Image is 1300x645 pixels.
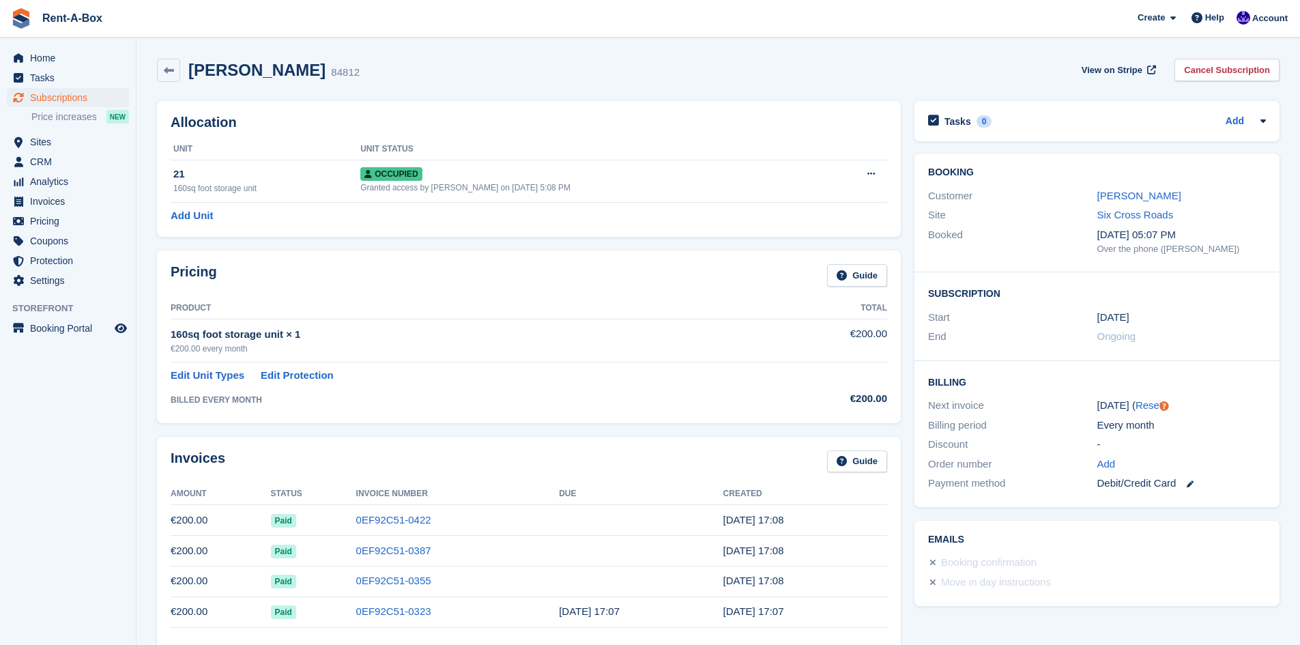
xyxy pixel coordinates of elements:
a: menu [7,192,129,211]
time: 2025-06-06 16:08:35 UTC [723,575,784,586]
div: Every month [1097,418,1266,433]
td: €200.00 [755,319,887,362]
a: 0EF92C51-0323 [356,605,431,617]
time: 2025-05-06 00:00:00 UTC [1097,310,1129,326]
h2: Subscription [928,286,1266,300]
a: Reset [1136,399,1162,411]
img: stora-icon-8386f47178a22dfd0bd8f6a31ec36ba5ce8667c1dd55bd0f319d3a0aa187defe.svg [11,8,31,29]
a: menu [7,48,129,68]
a: menu [7,152,129,171]
time: 2025-05-07 16:07:54 UTC [559,605,620,617]
a: menu [7,271,129,290]
span: Create [1138,11,1165,25]
div: €200.00 every month [171,343,755,355]
time: 2025-07-06 16:08:18 UTC [723,545,784,556]
a: Edit Unit Types [171,368,244,384]
span: Paid [271,605,296,619]
a: menu [7,88,129,107]
th: Product [171,298,755,319]
span: Invoices [30,192,112,211]
div: Next invoice [928,398,1097,414]
a: 0EF92C51-0387 [356,545,431,556]
a: menu [7,172,129,191]
span: Ongoing [1097,330,1136,342]
div: Customer [928,188,1097,204]
a: Six Cross Roads [1097,209,1174,220]
td: €200.00 [171,536,271,567]
th: Total [755,298,887,319]
div: NEW [106,110,129,124]
h2: Pricing [171,264,217,287]
div: €200.00 [755,391,887,407]
div: Site [928,207,1097,223]
div: 160sq foot storage unit × 1 [171,327,755,343]
span: Account [1252,12,1288,25]
h2: Booking [928,167,1266,178]
a: [PERSON_NAME] [1097,190,1181,201]
div: 84812 [331,65,360,81]
a: Guide [827,264,887,287]
h2: Tasks [944,115,971,128]
div: [DATE] 05:07 PM [1097,227,1266,243]
span: Protection [30,251,112,270]
a: menu [7,319,129,338]
td: €200.00 [171,566,271,597]
span: Help [1205,11,1224,25]
time: 2025-08-06 16:08:07 UTC [723,514,784,526]
span: Tasks [30,68,112,87]
a: Add [1226,114,1244,130]
a: menu [7,231,129,250]
img: Colin O Shea [1237,11,1250,25]
div: Discount [928,437,1097,453]
span: Booking Portal [30,319,112,338]
div: BILLED EVERY MONTH [171,394,755,406]
a: menu [7,251,129,270]
span: Occupied [360,167,422,181]
a: View on Stripe [1076,59,1159,81]
h2: [PERSON_NAME] [188,61,326,79]
span: Subscriptions [30,88,112,107]
a: Cancel Subscription [1174,59,1280,81]
span: Storefront [12,302,136,315]
a: Preview store [113,320,129,336]
a: Add [1097,457,1116,472]
td: €200.00 [171,597,271,627]
time: 2025-05-06 16:07:54 UTC [723,605,784,617]
span: View on Stripe [1082,63,1142,77]
span: Coupons [30,231,112,250]
a: Price increases NEW [31,109,129,124]
span: Paid [271,514,296,528]
div: Granted access by [PERSON_NAME] on [DATE] 5:08 PM [360,182,824,194]
h2: Invoices [171,450,225,473]
th: Amount [171,483,271,505]
th: Invoice Number [356,483,560,505]
div: Start [928,310,1097,326]
div: Billing period [928,418,1097,433]
div: 0 [977,115,992,128]
div: Booking confirmation [941,555,1037,571]
span: Price increases [31,111,97,124]
a: Guide [827,450,887,473]
a: Rent-A-Box [37,7,108,29]
a: menu [7,212,129,231]
span: CRM [30,152,112,171]
th: Status [271,483,356,505]
div: Booked [928,227,1097,256]
h2: Billing [928,375,1266,388]
span: Home [30,48,112,68]
h2: Emails [928,534,1266,545]
span: Settings [30,271,112,290]
div: Debit/Credit Card [1097,476,1266,491]
div: 21 [173,167,360,182]
div: [DATE] ( ) [1097,398,1266,414]
h2: Allocation [171,115,887,130]
th: Unit Status [360,139,824,160]
a: menu [7,132,129,152]
a: 0EF92C51-0422 [356,514,431,526]
th: Due [559,483,723,505]
div: Move in day instructions [941,575,1051,591]
a: Add Unit [171,208,213,224]
div: Tooltip anchor [1158,400,1170,412]
div: Over the phone ([PERSON_NAME]) [1097,242,1266,256]
td: €200.00 [171,505,271,536]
